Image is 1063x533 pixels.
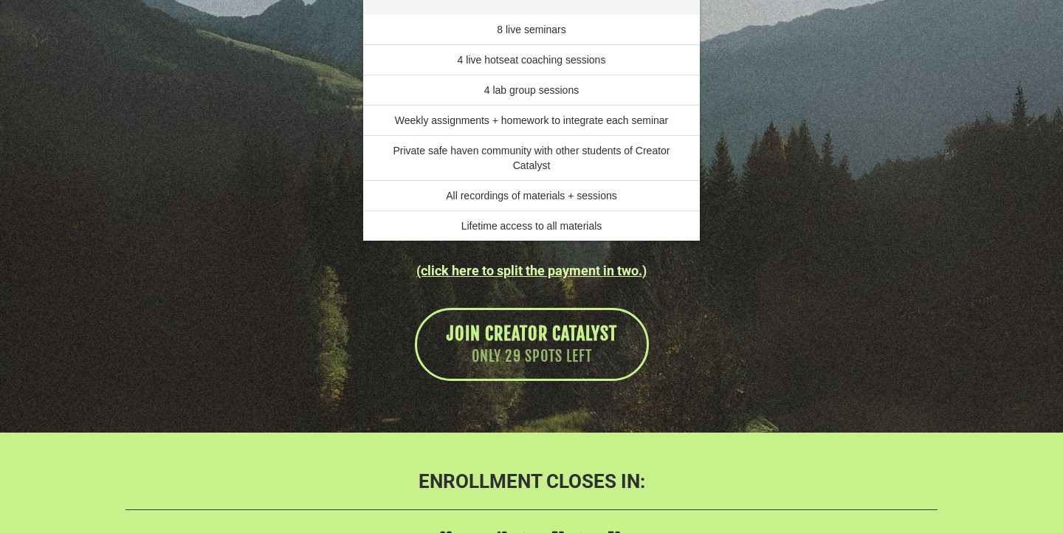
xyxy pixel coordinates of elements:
[497,24,565,35] span: 8 live seminars
[419,470,645,492] b: ENROLLMENT CLOSES IN:
[416,263,647,278] a: (click here to split the payment in two.)
[447,346,617,368] span: ONLY 29 SPOTS LEFT
[458,54,606,66] span: 4 live hotseat coaching sessions
[415,308,649,381] a: JOIN CREATOR CATALYST ONLY 29 SPOTS LEFT
[461,220,602,232] span: Lifetime access to all materials
[393,145,670,171] span: Private safe haven community with other students of Creator Catalyst
[446,190,617,202] span: All recordings of materials + sessions
[484,84,579,96] span: 4 lab group sessions
[447,323,617,345] span: JOIN CREATOR CATALYST
[395,114,669,126] span: Weekly assignments + homework to integrate each seminar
